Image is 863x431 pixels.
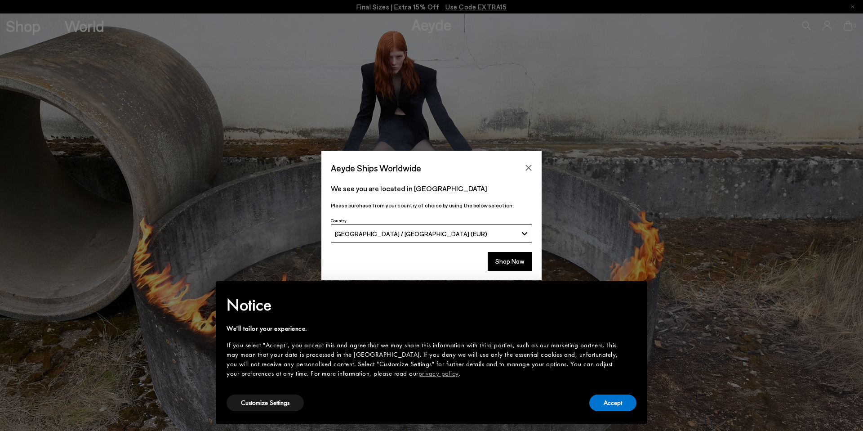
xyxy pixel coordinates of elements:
span: Country [331,218,347,223]
h2: Notice [227,293,622,317]
button: Close [522,161,535,175]
a: privacy policy [418,369,459,378]
span: × [630,287,636,301]
button: Close this notice [622,284,644,305]
p: We see you are located in [GEOGRAPHIC_DATA] [331,183,532,194]
div: We'll tailor your experience. [227,324,622,333]
span: Aeyde Ships Worldwide [331,160,421,176]
span: [GEOGRAPHIC_DATA] / [GEOGRAPHIC_DATA] (EUR) [335,230,487,238]
p: Please purchase from your country of choice by using the below selection: [331,201,532,210]
button: Customize Settings [227,395,304,411]
button: Shop Now [488,252,532,271]
div: If you select "Accept", you accept this and agree that we may share this information with third p... [227,341,622,378]
button: Accept [589,395,636,411]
